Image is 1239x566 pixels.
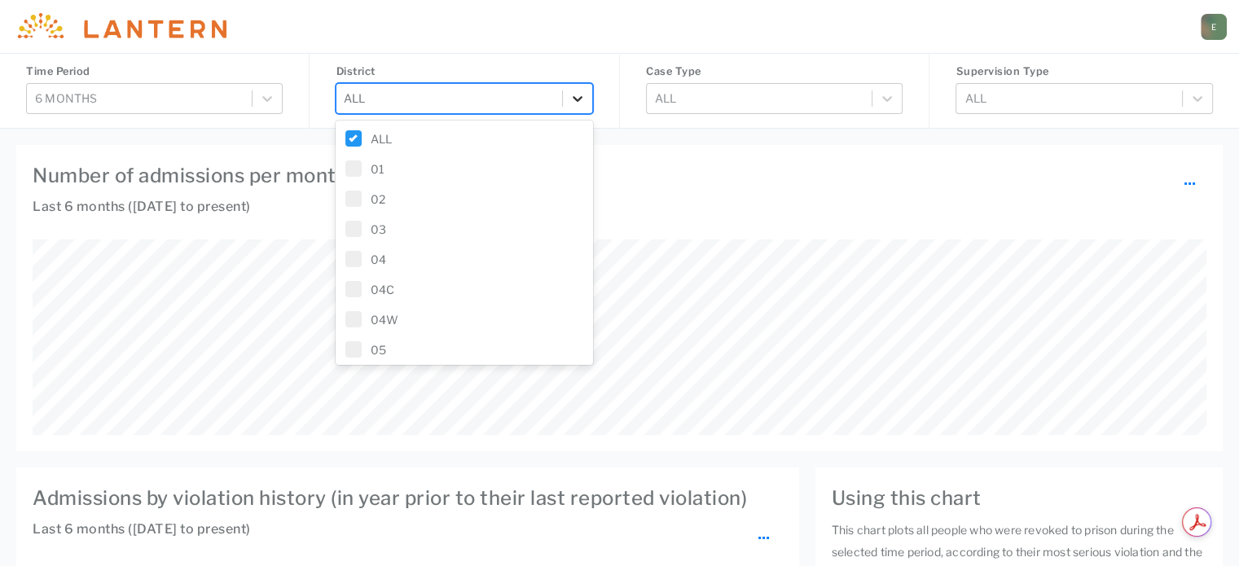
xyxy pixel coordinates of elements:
[345,221,582,238] label: 03
[33,197,1206,233] h6: Last 6 months ([DATE] to present)
[758,520,770,544] span: ...
[747,516,780,551] button: ...
[345,191,582,208] label: 02
[33,520,783,539] h6: Last 6 months ([DATE] to present)
[345,281,582,298] label: 04C
[345,311,582,328] label: 04W
[336,64,592,79] h4: District
[1173,161,1206,196] button: ...
[13,13,226,40] img: Lantern
[345,130,582,147] label: ALL
[646,64,903,79] h4: Case Type
[26,64,283,79] h4: Time Period
[832,484,1206,513] h4: Using this chart
[1184,166,1196,190] span: ...
[1201,14,1227,40] a: E
[345,160,582,178] label: 01
[956,64,1213,79] h4: Supervision Type
[345,341,582,358] label: 05
[33,161,1206,191] h4: Number of admissions per month
[336,85,561,112] div: ALL
[33,484,783,513] h4: Admissions by violation history (in year prior to their last reported violation)
[345,251,582,268] label: 04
